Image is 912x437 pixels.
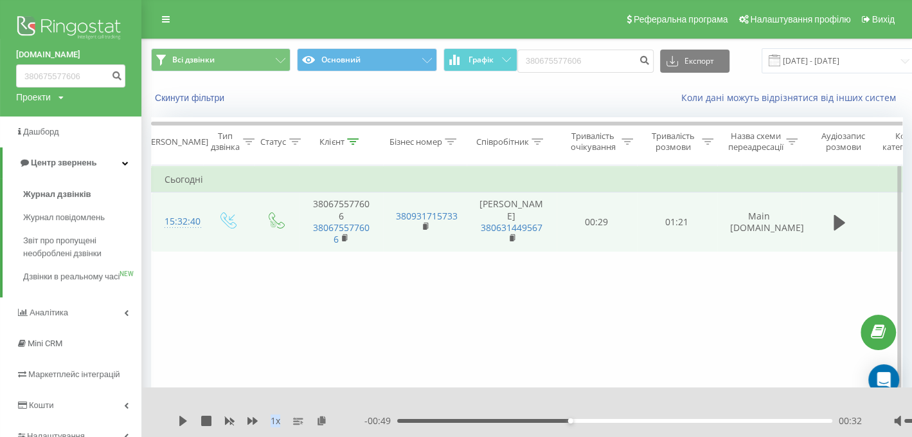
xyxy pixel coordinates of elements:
[364,414,397,427] span: - 00:49
[23,127,59,136] span: Дашборд
[165,209,190,234] div: 15:32:40
[28,369,120,379] span: Маркетплейс інтеграцій
[211,131,240,153] div: Тип дзвінка
[396,210,458,222] a: 380931715733
[31,158,96,167] span: Центр звернень
[812,131,874,153] div: Аудіозапис розмови
[389,136,442,147] div: Бізнес номер
[23,183,141,206] a: Журнал дзвінків
[151,92,231,104] button: Скинути фільтри
[839,414,862,427] span: 00:32
[750,14,850,24] span: Налаштування профілю
[23,206,141,229] a: Журнал повідомлень
[23,234,135,260] span: Звіт про пропущені необроблені дзвінки
[476,136,528,147] div: Співробітник
[467,192,557,252] td: [PERSON_NAME]
[868,364,899,395] div: Open Intercom Messenger
[151,48,291,71] button: Всі дзвінки
[23,211,105,224] span: Журнал повідомлень
[29,400,53,410] span: Кошти
[634,14,728,24] span: Реферальна програма
[16,64,125,88] input: Пошук за номером
[16,48,125,61] a: [DOMAIN_NAME]
[16,91,51,104] div: Проекти
[23,188,91,201] span: Журнал дзвінків
[23,229,141,265] a: Звіт про пропущені необроблені дзвінки
[469,55,494,64] span: Графік
[637,192,717,252] td: 01:21
[3,147,141,178] a: Центр звернень
[260,136,286,147] div: Статус
[443,48,517,71] button: Графік
[297,48,436,71] button: Основний
[16,13,125,45] img: Ringostat logo
[557,192,637,252] td: 00:29
[172,55,215,65] span: Всі дзвінки
[568,131,618,153] div: Тривалість очікування
[568,418,573,423] div: Accessibility label
[648,131,699,153] div: Тривалість розмови
[872,14,895,24] span: Вихід
[30,308,68,317] span: Аналiтика
[300,192,383,252] td: 380675577606
[271,414,280,427] span: 1 x
[681,91,902,104] a: Коли дані можуть відрізнятися вiд інших систем
[660,50,729,73] button: Експорт
[23,270,120,283] span: Дзвінки в реальному часі
[319,136,344,147] div: Клієнт
[313,221,370,245] a: 380675577606
[481,221,542,234] a: 380631449567
[517,50,654,73] input: Пошук за номером
[717,192,801,252] td: Main [DOMAIN_NAME]
[728,131,783,153] div: Назва схеми переадресації
[23,265,141,288] a: Дзвінки в реальному часіNEW
[143,136,208,147] div: [PERSON_NAME]
[28,339,62,348] span: Mini CRM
